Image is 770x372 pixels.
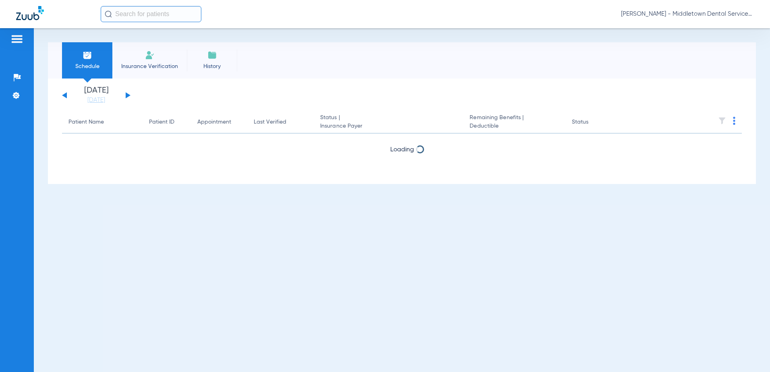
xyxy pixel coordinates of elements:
[16,6,44,20] img: Zuub Logo
[718,117,726,125] img: filter.svg
[207,50,217,60] img: History
[197,118,231,126] div: Appointment
[68,118,104,126] div: Patient Name
[149,118,174,126] div: Patient ID
[101,6,201,22] input: Search for patients
[463,111,565,134] th: Remaining Benefits |
[254,118,286,126] div: Last Verified
[145,50,155,60] img: Manual Insurance Verification
[72,96,120,104] a: [DATE]
[320,122,457,130] span: Insurance Payer
[390,147,414,153] span: Loading
[733,117,735,125] img: group-dot-blue.svg
[10,34,23,44] img: hamburger-icon
[197,118,241,126] div: Appointment
[621,10,754,18] span: [PERSON_NAME] - Middletown Dental Services
[72,87,120,104] li: [DATE]
[68,118,136,126] div: Patient Name
[105,10,112,18] img: Search Icon
[68,62,106,70] span: Schedule
[314,111,463,134] th: Status |
[254,118,307,126] div: Last Verified
[83,50,92,60] img: Schedule
[118,62,181,70] span: Insurance Verification
[470,122,559,130] span: Deductible
[193,62,231,70] span: History
[565,111,620,134] th: Status
[149,118,184,126] div: Patient ID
